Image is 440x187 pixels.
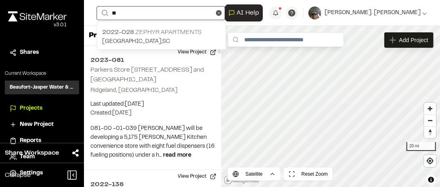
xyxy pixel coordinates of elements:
a: 2022-028 Zephyr Apartments[GEOGRAPHIC_DATA],SC [97,24,226,49]
button: Open AI Assistant [225,4,263,21]
span: Add Project [399,36,428,44]
span: Shares [20,48,39,57]
p: Current Workspace [5,70,79,77]
span: [PERSON_NAME]. [PERSON_NAME] [325,8,421,17]
button: View Project [173,46,221,59]
p: 081-00 -01-039 [PERSON_NAME] will be developing a 5,175 [PERSON_NAME] Kitchen convenience store w... [90,124,215,160]
h2: 2023-081 [90,55,215,65]
p: Zephyr Apartments [102,28,221,37]
div: Open AI Assistant [225,4,266,21]
span: Collapse [5,170,31,180]
a: Projects [10,104,74,113]
p: Ridgeland, [GEOGRAPHIC_DATA] [90,86,215,95]
div: Oh geez...please don't... [8,21,67,29]
h2: Parkers Store [STREET_ADDRESS] and [GEOGRAPHIC_DATA] [90,67,204,83]
a: New Project [10,120,74,129]
a: Mapbox logo [224,175,259,185]
button: Reset bearing to north [424,126,436,138]
h3: Beaufort-Jasper Water & Sewer Authority [10,84,74,91]
button: Zoom out [424,115,436,126]
button: [PERSON_NAME]. [PERSON_NAME] [308,6,427,19]
p: Last updated: [DATE] [90,100,215,109]
span: Projects [20,104,42,113]
span: 2022-028 [102,30,134,35]
span: Zoom out [424,115,436,126]
button: Clear text [216,10,222,16]
button: Satellite [228,168,281,181]
a: Reports [10,136,74,145]
span: read more [163,153,191,158]
button: Zoom in [424,103,436,115]
p: Projects [89,30,119,41]
button: Toggle attribution [426,175,436,185]
img: rebrand.png [8,11,67,21]
p: Created: [DATE] [90,109,215,118]
img: User [308,6,321,19]
div: 20 mi [406,142,436,151]
p: [GEOGRAPHIC_DATA] , SC [102,37,221,46]
button: Find my location [424,155,436,167]
button: Reset Zoom [284,168,333,181]
span: Share Workspace [5,148,59,158]
button: View Project [173,170,221,183]
a: Shares [10,48,74,57]
span: AI Help [237,8,259,18]
button: Search [97,6,111,20]
span: New Project [20,120,54,129]
span: Reports [20,136,41,145]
